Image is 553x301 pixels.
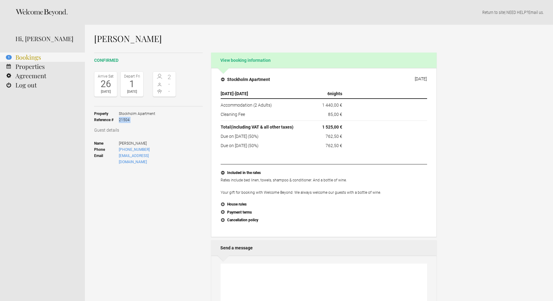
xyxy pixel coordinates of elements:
h4: Stockholm Apartment [221,76,270,83]
span: [DATE] [221,91,234,96]
td: Due on [DATE] (50%) [221,132,303,141]
div: [DATE] [96,89,115,95]
span: 2 [164,74,174,80]
h1: [PERSON_NAME] [94,34,437,43]
span: [DATE] [235,91,248,96]
flynt-currency: 1 525,00 € [322,125,342,129]
span: (including VAT & all other taxes) [231,125,293,129]
div: Hi, [PERSON_NAME] [15,34,76,43]
h2: Send a message [211,240,437,256]
span: Stockholm Apartment [119,111,155,117]
div: Depart Fri [122,73,142,79]
td: Cleaning Fee [221,110,303,121]
div: 1 [122,79,142,89]
a: Email us [528,10,543,15]
div: Arrive Sat [96,73,115,79]
flynt-currency: 762,50 € [326,134,342,139]
flynt-currency: 1 440,00 € [322,103,342,108]
span: 21504 [119,117,155,123]
flynt-currency: 762,50 € [326,143,342,148]
p: Rates include bed linen, towels, shampoo & conditioner. And a bottle of wine. Your gift for booki... [221,177,427,196]
h2: View booking information [211,53,437,68]
button: Cancellation policy [221,216,427,224]
a: Return to site [482,10,505,15]
th: nights [303,89,345,99]
strong: Email [94,153,119,165]
flynt-notification-badge: 1 [6,55,12,60]
a: [EMAIL_ADDRESS][DOMAIN_NAME] [119,154,149,164]
a: [PHONE_NUMBER] [119,147,150,152]
span: - [164,88,174,94]
strong: Property [94,111,119,117]
span: 6 [327,91,330,96]
div: [DATE] [122,89,142,95]
strong: Phone [94,146,119,153]
h2: confirmed [94,57,203,64]
div: 26 [96,79,115,89]
div: [DATE] [415,76,427,81]
button: Payment terms [221,209,427,217]
td: Due on [DATE] (50%) [221,141,303,149]
strong: Reference # [94,117,119,123]
th: - [221,89,303,99]
button: House rules [221,201,427,209]
flynt-currency: 85,00 € [328,112,342,117]
button: Stockholm Apartment [DATE] [216,73,432,86]
button: Included in the rates [221,169,427,177]
span: - [164,81,174,87]
p: | NEED HELP? . [94,9,544,15]
td: Accommodation (2 Adults) [221,99,303,110]
th: Total [221,121,303,132]
strong: Name [94,140,119,146]
h3: Guest details [94,127,203,133]
span: [PERSON_NAME] [119,140,176,146]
